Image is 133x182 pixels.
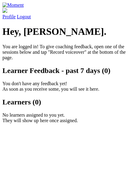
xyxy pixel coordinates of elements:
[2,81,131,92] p: You don't have any feedback yet! As soon as you receive some, you will see it here.
[2,44,131,60] p: You are logged in! To give coaching feedback, open one of the sessions below and tap "Record voic...
[2,8,7,13] img: default_avatar-b4e2223d03051bc43aaaccfb402a43260a3f17acc7fafc1603fdf008d6cba3c9.png
[2,67,131,75] h2: Learner Feedback - past 7 days (0)
[2,26,131,37] h1: Hey, [PERSON_NAME].
[2,2,24,8] img: Moment
[2,98,131,106] h2: Learners (0)
[2,112,131,123] p: No learners assigned to you yet. They will show up here once assigned.
[2,8,131,19] a: Profile
[17,14,31,19] a: Logout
